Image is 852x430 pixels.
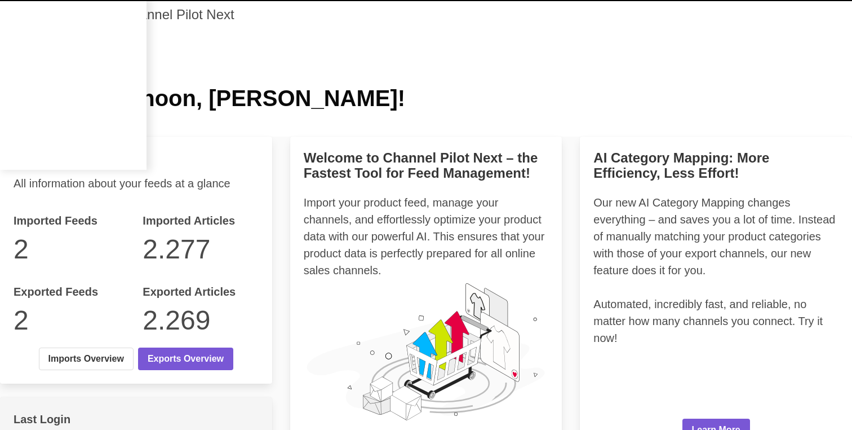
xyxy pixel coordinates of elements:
[304,150,549,181] h3: Welcome to Channel Pilot Next – the Fastest Tool for Feed Management!
[14,300,129,341] p: 2
[14,283,129,300] h2: Exported Feeds
[143,212,258,229] h2: Imported Articles
[143,300,258,341] p: 2269
[14,175,259,192] div: All information about your feeds at a glance
[148,352,224,366] span: Exports Overview
[27,86,405,111] span: Good afternoon, [PERSON_NAME]!
[14,212,129,229] h2: Imported Feeds
[593,194,838,346] div: Our new AI Category Mapping changes everything – and saves you a lot of time. Instead of manually...
[138,348,233,370] a: Exports Overview
[304,194,549,279] div: Import your product feed, manage your channels, and effortlessly optimize your product data with ...
[593,150,838,181] h3: AI Category Mapping: More Efficiency, Less Effort!
[122,5,234,25] p: Channel Pilot Next
[143,283,258,300] h2: Exported Articles
[39,348,134,370] a: Imports Overview
[27,120,825,137] h2: [DATE] is [DATE]
[143,229,258,270] p: 2277
[14,411,259,428] div: Last Login
[14,229,129,270] p: 2
[48,352,124,366] span: Imports Overview
[304,279,549,423] img: 78e1b9dcff1e8392d83655fcfc870417.svg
